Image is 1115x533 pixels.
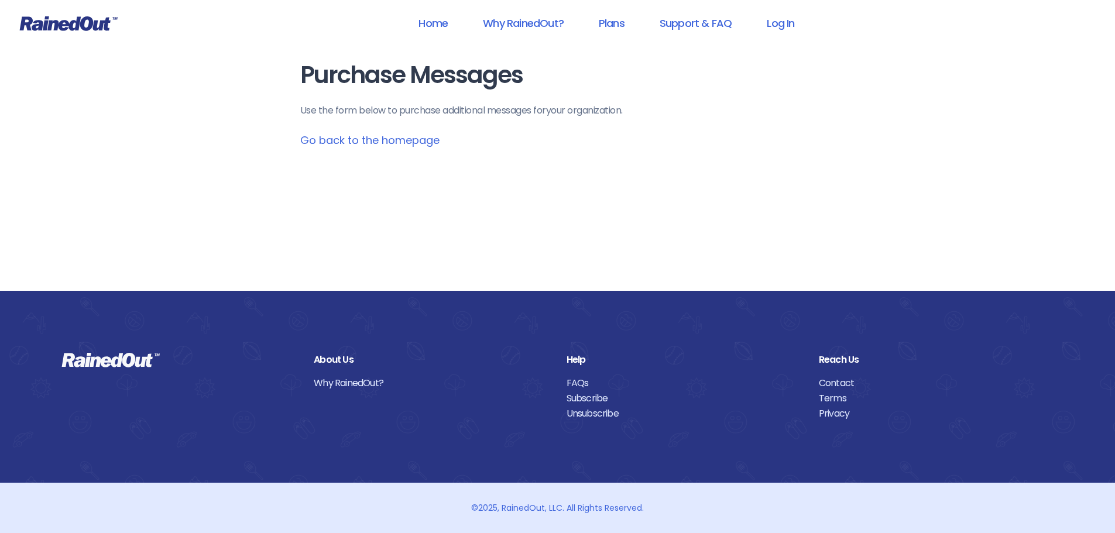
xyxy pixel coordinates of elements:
[403,10,463,36] a: Home
[567,391,801,406] a: Subscribe
[314,376,548,391] a: Why RainedOut?
[567,352,801,367] div: Help
[314,352,548,367] div: About Us
[300,133,440,147] a: Go back to the homepage
[644,10,747,36] a: Support & FAQ
[819,391,1054,406] a: Terms
[468,10,579,36] a: Why RainedOut?
[819,352,1054,367] div: Reach Us
[567,406,801,421] a: Unsubscribe
[300,104,815,118] p: Use the form below to purchase additional messages for your organization .
[584,10,640,36] a: Plans
[567,376,801,391] a: FAQs
[300,62,815,88] h1: Purchase Messages
[752,10,809,36] a: Log In
[819,406,1054,421] a: Privacy
[819,376,1054,391] a: Contact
